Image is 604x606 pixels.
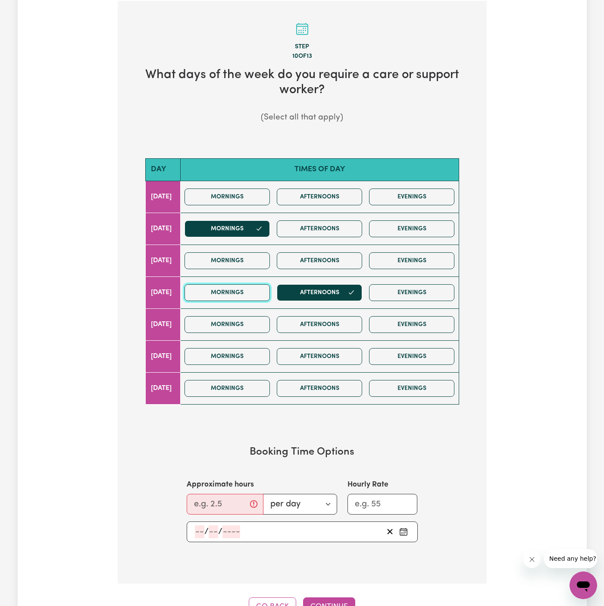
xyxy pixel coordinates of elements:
[185,188,270,205] button: Mornings
[277,316,362,333] button: Afternoons
[145,372,181,404] td: [DATE]
[277,252,362,269] button: Afternoons
[187,494,263,515] input: e.g. 2.5
[145,245,181,276] td: [DATE]
[131,42,473,52] div: Step
[570,571,597,599] iframe: Button to launch messaging window
[369,316,454,333] button: Evenings
[369,220,454,237] button: Evenings
[222,525,240,538] input: ----
[187,479,254,490] label: Approximate hours
[185,220,270,237] button: Mornings
[369,252,454,269] button: Evenings
[195,525,204,538] input: --
[145,213,181,245] td: [DATE]
[185,380,270,397] button: Mornings
[277,284,362,301] button: Afternoons
[131,52,473,61] div: 10 of 13
[185,284,270,301] button: Mornings
[544,549,597,568] iframe: Message from company
[277,188,362,205] button: Afternoons
[185,348,270,365] button: Mornings
[185,316,270,333] button: Mornings
[397,525,410,538] button: Pick an approximate start date
[131,112,473,124] p: (Select all that apply)
[185,252,270,269] button: Mornings
[347,494,418,515] input: e.g. 55
[209,525,218,538] input: --
[145,340,181,372] td: [DATE]
[145,159,181,181] th: Day
[369,348,454,365] button: Evenings
[277,380,362,397] button: Afternoons
[277,220,362,237] button: Afternoons
[347,479,388,490] label: Hourly Rate
[181,159,459,181] th: Times of day
[145,181,181,213] td: [DATE]
[277,348,362,365] button: Afternoons
[218,527,222,537] span: /
[369,284,454,301] button: Evenings
[131,68,473,97] h2: What days of the week do you require a care or support worker?
[145,276,181,308] td: [DATE]
[383,525,397,538] button: Clear start date
[369,188,454,205] button: Evenings
[369,380,454,397] button: Evenings
[145,446,459,458] h3: Booking Time Options
[145,308,181,340] td: [DATE]
[204,527,209,537] span: /
[523,551,541,568] iframe: Close message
